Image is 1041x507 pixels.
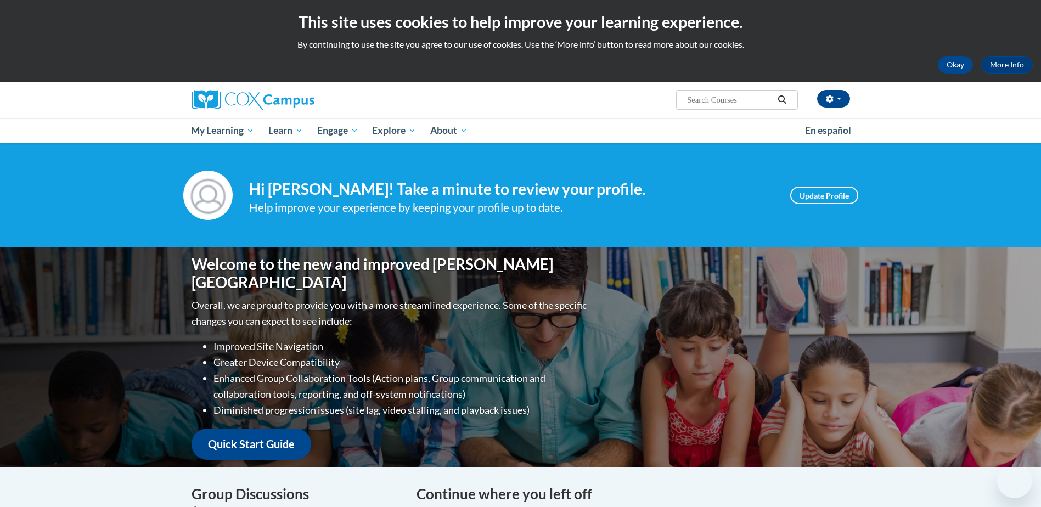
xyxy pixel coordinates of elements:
a: Quick Start Guide [192,429,311,460]
button: Search [774,93,790,106]
p: By continuing to use the site you agree to our use of cookies. Use the ‘More info’ button to read... [8,38,1033,50]
span: My Learning [191,124,254,137]
div: Main menu [175,118,866,143]
a: My Learning [184,118,262,143]
button: Account Settings [817,90,850,108]
input: Search Courses [686,93,774,106]
span: Explore [372,124,416,137]
a: More Info [981,56,1033,74]
a: Explore [365,118,423,143]
a: Engage [310,118,365,143]
a: Cox Campus [192,90,400,110]
img: Profile Image [183,171,233,220]
a: En español [798,119,858,142]
li: Greater Device Compatibility [213,354,589,370]
button: Okay [938,56,973,74]
h4: Hi [PERSON_NAME]! Take a minute to review your profile. [249,180,774,199]
a: About [423,118,475,143]
iframe: Button to launch messaging window [997,463,1032,498]
li: Improved Site Navigation [213,339,589,354]
div: Help improve your experience by keeping your profile up to date. [249,199,774,217]
img: Cox Campus [192,90,314,110]
h4: Continue where you left off [417,483,850,505]
li: Enhanced Group Collaboration Tools (Action plans, Group communication and collaboration tools, re... [213,370,589,402]
a: Update Profile [790,187,858,204]
h1: Welcome to the new and improved [PERSON_NAME][GEOGRAPHIC_DATA] [192,255,589,292]
h4: Group Discussions [192,483,400,505]
span: Engage [317,124,358,137]
span: Learn [268,124,303,137]
a: Learn [261,118,310,143]
h2: This site uses cookies to help improve your learning experience. [8,11,1033,33]
span: About [430,124,468,137]
span: En español [805,125,851,136]
li: Diminished progression issues (site lag, video stalling, and playback issues) [213,402,589,418]
p: Overall, we are proud to provide you with a more streamlined experience. Some of the specific cha... [192,297,589,329]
